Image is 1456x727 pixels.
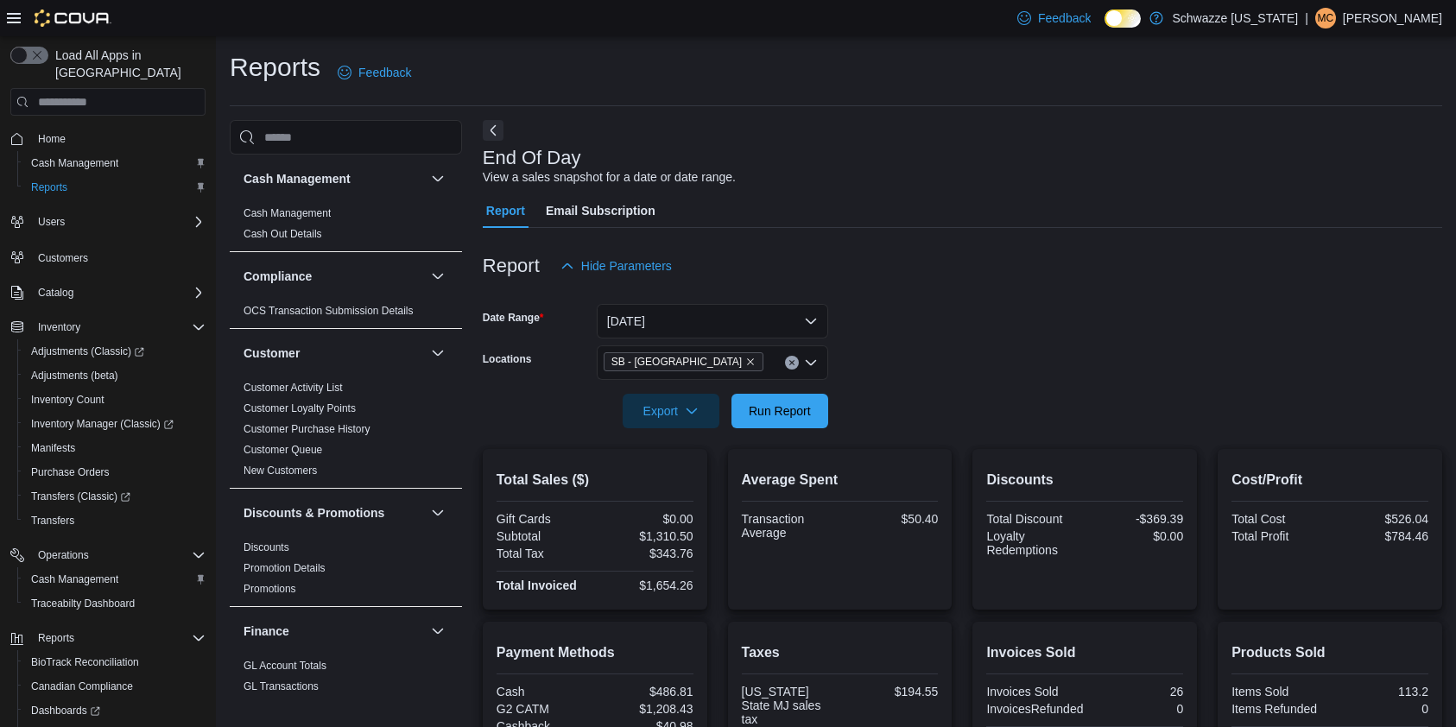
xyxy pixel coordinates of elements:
a: Cash Out Details [244,228,322,240]
span: Customers [38,251,88,265]
h2: Payment Methods [497,642,693,663]
a: Discounts [244,541,289,553]
button: Next [483,120,503,141]
div: $526.04 [1333,512,1428,526]
span: Email Subscription [546,193,655,228]
a: Transfers (Classic) [17,484,212,509]
span: Purchase Orders [24,462,206,483]
div: Subtotal [497,529,592,543]
span: Cash Management [24,569,206,590]
span: Dashboards [31,704,100,718]
h3: Compliance [244,268,312,285]
span: OCS Transaction Submission Details [244,304,414,318]
a: Feedback [1010,1,1098,35]
button: Hide Parameters [554,249,679,283]
button: Operations [3,543,212,567]
button: Customer [427,343,448,363]
h3: Cash Management [244,170,351,187]
span: MC [1318,8,1334,28]
div: Cash Management [230,203,462,251]
a: Inventory Manager (Classic) [17,412,212,436]
button: Users [3,210,212,234]
span: Operations [38,548,89,562]
a: GL Transactions [244,680,319,692]
a: Customer Purchase History [244,423,370,435]
span: Reports [24,177,206,198]
span: Cash Management [31,156,118,170]
span: Catalog [31,282,206,303]
button: Purchase Orders [17,460,212,484]
div: 113.2 [1333,685,1428,699]
button: Export [623,394,719,428]
button: Cash Management [427,168,448,189]
div: $1,208.43 [598,702,693,716]
span: Adjustments (beta) [24,365,206,386]
span: Customers [31,246,206,268]
div: Michael Cornelius [1315,8,1336,28]
span: Discounts [244,541,289,554]
div: InvoicesRefunded [986,702,1083,716]
button: Customer [244,345,424,362]
button: Finance [244,623,424,640]
span: Dark Mode [1105,28,1105,28]
span: Operations [31,545,206,566]
span: SB - Highlands [604,352,763,371]
label: Date Range [483,311,544,325]
button: Users [31,212,72,232]
div: Total Cost [1231,512,1326,526]
span: Reports [31,628,206,648]
button: Inventory Count [17,388,212,412]
span: Transfers [24,510,206,531]
div: 0 [1090,702,1183,716]
a: Cash Management [24,153,125,174]
div: Compliance [230,300,462,328]
h3: Report [483,256,540,276]
h3: Finance [244,623,289,640]
div: Items Sold [1231,685,1326,699]
h2: Average Spent [742,470,939,490]
button: Cash Management [17,567,212,591]
span: Transfers (Classic) [31,490,130,503]
span: Export [633,394,709,428]
span: Reports [38,631,74,645]
a: Cash Management [244,207,331,219]
div: $50.40 [843,512,938,526]
span: Catalog [38,286,73,300]
a: Transfers (Classic) [24,486,137,507]
span: Customer Loyalty Points [244,401,356,415]
div: $486.81 [598,685,693,699]
span: Users [31,212,206,232]
span: Hide Parameters [581,257,672,275]
label: Locations [483,352,532,366]
div: $0.00 [1088,529,1183,543]
p: [PERSON_NAME] [1343,8,1442,28]
span: Purchase Orders [31,465,110,479]
button: Finance [427,621,448,642]
a: Manifests [24,438,82,458]
a: Customer Activity List [244,382,343,394]
span: Cash Management [31,572,118,586]
span: Users [38,215,65,229]
p: | [1305,8,1308,28]
a: Home [31,129,73,149]
span: Inventory Count [31,393,104,407]
button: Compliance [427,266,448,287]
a: Canadian Compliance [24,676,140,697]
button: Discounts & Promotions [244,504,424,522]
a: Customer Queue [244,444,322,456]
h3: End Of Day [483,148,581,168]
span: Promotions [244,582,296,596]
span: Inventory Manager (Classic) [31,417,174,431]
a: Dashboards [17,699,212,723]
button: Run Report [731,394,828,428]
span: BioTrack Reconciliation [31,655,139,669]
div: Items Refunded [1231,702,1326,716]
span: Reports [31,180,67,194]
div: $1,654.26 [598,578,693,592]
span: BioTrack Reconciliation [24,652,206,673]
div: $784.46 [1333,529,1428,543]
span: Manifests [24,438,206,458]
span: Manifests [31,441,75,455]
span: Adjustments (Classic) [24,341,206,362]
div: $343.76 [598,547,693,560]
